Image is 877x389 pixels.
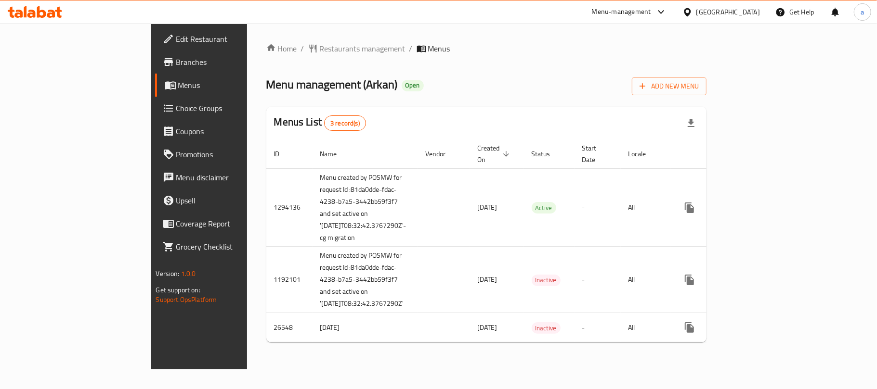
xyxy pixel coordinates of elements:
[176,149,290,160] span: Promotions
[176,195,290,206] span: Upsell
[621,313,670,342] td: All
[426,148,458,160] span: Vendor
[575,168,621,247] td: -
[640,80,699,92] span: Add New Menu
[478,142,512,165] span: Created On
[532,275,561,286] span: Inactive
[301,43,304,54] li: /
[575,247,621,313] td: -
[181,267,196,280] span: 1.0.0
[155,50,298,74] a: Branches
[274,115,366,131] h2: Menus List
[478,201,497,213] span: [DATE]
[155,189,298,212] a: Upsell
[155,235,298,258] a: Grocery Checklist
[701,316,724,339] button: Change Status
[402,80,424,91] div: Open
[678,316,701,339] button: more
[628,148,659,160] span: Locale
[478,273,497,286] span: [DATE]
[156,267,180,280] span: Version:
[621,168,670,247] td: All
[678,268,701,291] button: more
[592,6,651,18] div: Menu-management
[478,321,497,334] span: [DATE]
[155,27,298,50] a: Edit Restaurant
[324,115,366,131] div: Total records count
[632,77,707,95] button: Add New Menu
[532,202,556,213] span: Active
[313,247,418,313] td: Menu created by POSMW for request Id :81da0dde-fdac-4238-b7a5-3442bb59f3f7 and set active on '[DA...
[176,102,290,114] span: Choice Groups
[701,196,724,219] button: Change Status
[266,74,398,95] span: Menu management ( Arkan )
[155,166,298,189] a: Menu disclaimer
[176,33,290,45] span: Edit Restaurant
[266,43,707,54] nav: breadcrumb
[313,168,418,247] td: Menu created by POSMW for request Id :81da0dde-fdac-4238-b7a5-3442bb59f3f7 and set active on '[DA...
[156,293,217,306] a: Support.OpsPlatform
[701,268,724,291] button: Change Status
[670,139,778,169] th: Actions
[313,313,418,342] td: [DATE]
[325,119,366,128] span: 3 record(s)
[155,97,298,120] a: Choice Groups
[861,7,864,17] span: a
[156,284,200,296] span: Get support on:
[176,56,290,68] span: Branches
[155,143,298,166] a: Promotions
[680,112,703,135] div: Export file
[155,212,298,235] a: Coverage Report
[409,43,413,54] li: /
[266,139,778,343] table: enhanced table
[155,74,298,97] a: Menus
[575,313,621,342] td: -
[308,43,406,54] a: Restaurants management
[176,125,290,137] span: Coupons
[428,43,450,54] span: Menus
[532,148,563,160] span: Status
[176,241,290,252] span: Grocery Checklist
[678,196,701,219] button: more
[696,7,760,17] div: [GEOGRAPHIC_DATA]
[532,202,556,213] div: Active
[402,81,424,89] span: Open
[178,79,290,91] span: Menus
[320,148,350,160] span: Name
[176,172,290,183] span: Menu disclaimer
[274,148,292,160] span: ID
[532,323,561,334] span: Inactive
[320,43,406,54] span: Restaurants management
[155,120,298,143] a: Coupons
[621,247,670,313] td: All
[582,142,609,165] span: Start Date
[176,218,290,229] span: Coverage Report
